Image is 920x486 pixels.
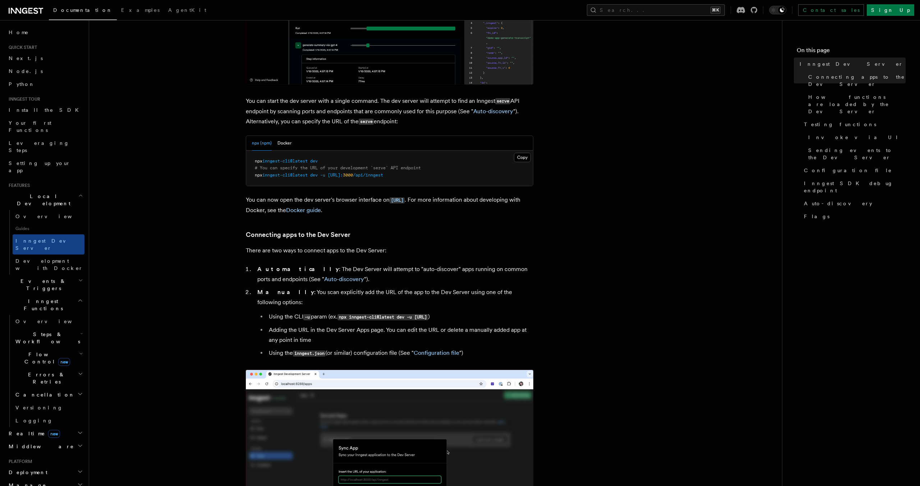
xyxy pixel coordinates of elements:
[6,298,78,312] span: Inngest Functions
[6,278,78,292] span: Events & Triggers
[286,207,321,214] a: Docker guide
[6,52,84,65] a: Next.js
[13,223,84,234] span: Guides
[805,144,906,164] a: Sending events to the Dev Server
[13,315,84,328] a: Overview
[53,7,112,13] span: Documentation
[246,230,350,240] a: Connecting apps to the Dev Server
[13,210,84,223] a: Overview
[6,78,84,91] a: Python
[6,183,30,188] span: Features
[805,91,906,118] a: How functions are loaded by the Dev Server
[6,430,60,437] span: Realtime
[293,350,326,357] code: inngest.json
[13,348,84,368] button: Flow Controlnew
[414,349,459,356] a: Configuration file
[168,7,206,13] span: AgentKit
[804,167,892,174] span: Configuration file
[246,96,533,127] p: You can start the dev server with a single command. The dev server will attempt to find an Innges...
[804,213,829,220] span: Flags
[13,401,84,414] a: Versioning
[6,275,84,295] button: Events & Triggers
[801,164,906,177] a: Configuration file
[801,197,906,210] a: Auto-discovery
[801,210,906,223] a: Flags
[769,6,786,14] button: Toggle dark mode
[13,391,75,398] span: Cancellation
[15,238,77,251] span: Inngest Dev Server
[15,405,63,411] span: Versioning
[6,440,84,453] button: Middleware
[13,368,84,388] button: Errors & Retries
[48,430,60,438] span: new
[262,173,308,178] span: inngest-cli@latest
[801,118,906,131] a: Testing functions
[13,351,79,365] span: Flow Control
[58,358,70,366] span: new
[121,7,160,13] span: Examples
[303,314,311,320] code: -u
[343,173,353,178] span: 3000
[6,104,84,116] a: Install the SDK
[246,246,533,256] p: There are two ways to connect apps to the Dev Server:
[6,26,84,39] a: Home
[473,108,513,115] a: Auto-discovery
[324,276,364,283] a: Auto-discovery
[359,119,374,125] code: serve
[6,466,84,479] button: Deployment
[6,96,40,102] span: Inngest tour
[805,70,906,91] a: Connecting apps to the Dev Server
[252,136,272,151] button: npx (npm)
[9,68,43,74] span: Node.js
[808,147,906,161] span: Sending events to the Dev Server
[6,157,84,177] a: Setting up your app
[6,193,78,207] span: Local Development
[15,318,89,324] span: Overview
[797,58,906,70] a: Inngest Dev Server
[15,258,83,271] span: Development with Docker
[6,315,84,427] div: Inngest Functions
[6,443,74,450] span: Middleware
[13,414,84,427] a: Logging
[9,120,51,133] span: Your first Functions
[257,266,339,272] strong: Automatically
[15,418,53,423] span: Logging
[808,73,906,88] span: Connecting apps to the Dev Server
[710,6,721,14] kbd: ⌘K
[353,173,383,178] span: /api/inngest
[164,2,211,19] a: AgentKit
[390,197,405,203] code: [URL]
[255,287,533,358] li: : You scan explicitly add the URL of the app to the Dev Server using one of the following options:
[15,214,89,219] span: Overview
[255,165,421,170] span: # You can specify the URL of your development `serve` API endpoint
[9,55,43,61] span: Next.js
[337,314,428,320] code: npx inngest-cli@latest dev -u [URL]
[13,388,84,401] button: Cancellation
[798,4,864,16] a: Contact sales
[804,200,872,207] span: Auto-discovery
[13,331,80,345] span: Steps & Workflows
[13,371,78,385] span: Errors & Retries
[495,98,510,104] code: serve
[310,159,318,164] span: dev
[6,210,84,275] div: Local Development
[9,81,35,87] span: Python
[6,459,32,464] span: Platform
[9,140,69,153] span: Leveraging Steps
[6,469,47,476] span: Deployment
[262,159,308,164] span: inngest-cli@latest
[49,2,117,20] a: Documentation
[804,121,876,128] span: Testing functions
[808,134,904,141] span: Invoke via UI
[9,160,70,173] span: Setting up your app
[805,131,906,144] a: Invoke via UI
[9,29,29,36] span: Home
[255,159,262,164] span: npx
[6,45,37,50] span: Quick start
[246,195,533,215] p: You can now open the dev server's browser interface on . For more information about developing wi...
[267,325,533,345] li: Adding the URL in the Dev Server Apps page. You can edit the URL or delete a manually added app a...
[257,289,314,295] strong: Manually
[800,60,903,68] span: Inngest Dev Server
[328,173,343,178] span: [URL]:
[13,328,84,348] button: Steps & Workflows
